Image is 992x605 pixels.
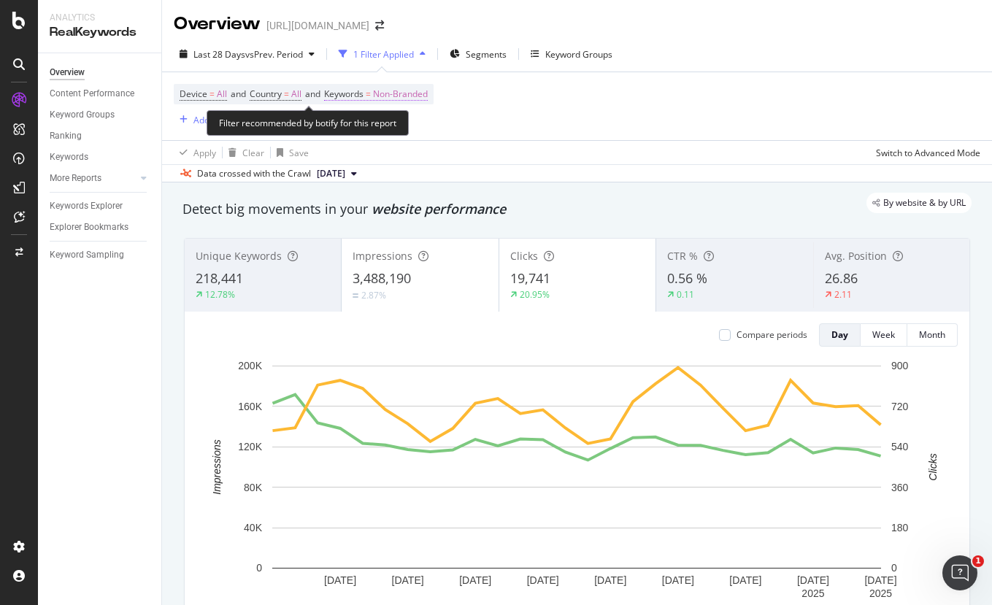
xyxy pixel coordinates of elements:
[927,453,939,480] text: Clicks
[50,65,151,80] a: Overview
[891,401,909,412] text: 720
[50,150,151,165] a: Keywords
[174,141,216,164] button: Apply
[459,574,491,586] text: [DATE]
[50,199,123,214] div: Keywords Explorer
[50,12,150,24] div: Analytics
[361,289,386,301] div: 2.87%
[825,269,858,287] span: 26.86
[520,288,550,301] div: 20.95%
[174,111,232,128] button: Add Filter
[525,42,618,66] button: Keyword Groups
[891,562,897,574] text: 0
[942,555,977,590] iframe: Intercom live chat
[238,360,262,371] text: 200K
[50,247,124,263] div: Keyword Sampling
[972,555,984,567] span: 1
[50,107,151,123] a: Keyword Groups
[444,42,512,66] button: Segments
[333,42,431,66] button: 1 Filter Applied
[305,88,320,100] span: and
[256,562,262,574] text: 0
[891,360,909,371] text: 900
[667,249,698,263] span: CTR %
[291,84,301,104] span: All
[245,48,303,61] span: vs Prev. Period
[197,167,311,180] div: Data crossed with the Crawl
[834,288,852,301] div: 2.11
[353,269,411,287] span: 3,488,190
[250,88,282,100] span: Country
[510,249,538,263] span: Clicks
[50,220,151,235] a: Explorer Bookmarks
[284,88,289,100] span: =
[324,574,356,586] text: [DATE]
[324,88,364,100] span: Keywords
[353,249,412,263] span: Impressions
[353,293,358,298] img: Equal
[238,441,262,452] text: 120K
[594,574,626,586] text: [DATE]
[375,20,384,31] div: arrow-right-arrow-left
[466,48,507,61] span: Segments
[891,441,909,452] text: 540
[866,193,972,213] div: legacy label
[50,24,150,41] div: RealKeywords
[242,147,264,159] div: Clear
[193,48,245,61] span: Last 28 Days
[196,249,282,263] span: Unique Keywords
[50,86,134,101] div: Content Performance
[353,48,414,61] div: 1 Filter Applied
[510,269,550,287] span: 19,741
[266,18,369,33] div: [URL][DOMAIN_NAME]
[207,110,409,136] div: Filter recommended by botify for this report
[677,288,694,301] div: 0.11
[797,574,829,586] text: [DATE]
[311,165,363,182] button: [DATE]
[870,141,980,164] button: Switch to Advanced Mode
[231,88,246,100] span: and
[392,574,424,586] text: [DATE]
[50,86,151,101] a: Content Performance
[801,587,824,599] text: 2025
[50,128,82,144] div: Ranking
[819,323,861,347] button: Day
[217,84,227,104] span: All
[891,482,909,493] text: 360
[196,269,243,287] span: 218,441
[271,141,309,164] button: Save
[891,522,909,533] text: 180
[876,147,980,159] div: Switch to Advanced Mode
[366,88,371,100] span: =
[209,88,215,100] span: =
[662,574,694,586] text: [DATE]
[193,147,216,159] div: Apply
[223,141,264,164] button: Clear
[50,247,151,263] a: Keyword Sampling
[545,48,612,61] div: Keyword Groups
[825,249,887,263] span: Avg. Position
[174,42,320,66] button: Last 28 DaysvsPrev. Period
[869,587,892,599] text: 2025
[50,65,85,80] div: Overview
[180,88,207,100] span: Device
[205,288,235,301] div: 12.78%
[831,328,848,341] div: Day
[50,199,151,214] a: Keywords Explorer
[317,167,345,180] span: 2025 Aug. 9th
[919,328,945,341] div: Month
[211,439,223,494] text: Impressions
[289,147,309,159] div: Save
[50,220,128,235] div: Explorer Bookmarks
[729,574,761,586] text: [DATE]
[667,269,707,287] span: 0.56 %
[50,107,115,123] div: Keyword Groups
[50,150,88,165] div: Keywords
[373,84,428,104] span: Non-Branded
[737,328,807,341] div: Compare periods
[244,482,263,493] text: 80K
[527,574,559,586] text: [DATE]
[861,323,907,347] button: Week
[883,199,966,207] span: By website & by URL
[50,171,101,186] div: More Reports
